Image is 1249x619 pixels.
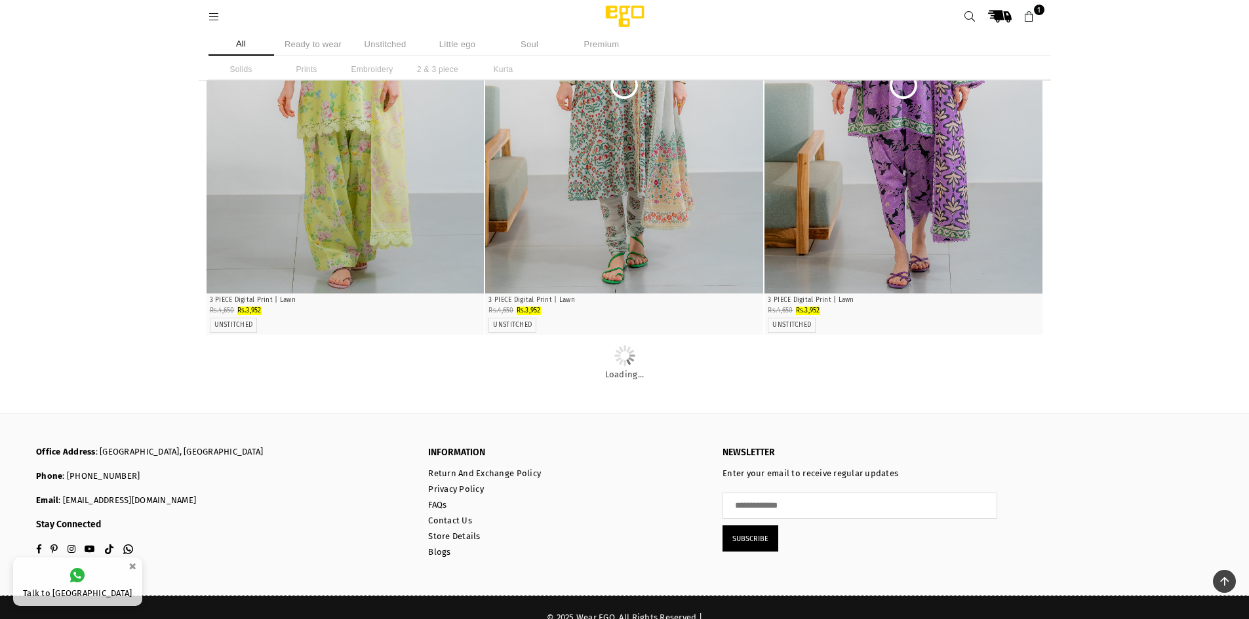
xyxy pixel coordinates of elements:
b: Email [36,495,58,505]
li: Solids [208,59,274,80]
b: Office Address [36,447,96,457]
a: Contact Us [428,516,472,525]
p: Loading... [208,369,1041,381]
li: Embroidery [340,59,405,80]
p: : [PHONE_NUMBER] [36,471,408,482]
p: INFORMATION [428,447,703,459]
button: Subscribe [723,525,778,552]
p: 3 PIECE Digital Print | Lawn [210,295,481,305]
a: Search [959,5,982,28]
a: Loading... [208,358,1041,381]
p: 3 PIECE Digital Print | Lawn [488,295,760,305]
li: Ready to wear [281,33,346,56]
h3: Stay Connected [36,519,408,531]
p: 3 PIECE Digital Print | Lawn [768,295,1039,305]
li: 2 & 3 piece [405,59,471,80]
a: Menu [203,11,226,21]
label: UNSTITCHED [493,321,532,329]
img: Ego [569,3,681,29]
a: FAQs [428,500,446,510]
span: Rs.3,952 [237,307,262,314]
p: NEWSLETTER [723,447,997,459]
label: UNSTITCHED [214,321,253,329]
span: Rs.4,650 [768,307,793,314]
a: Privacy Policy [428,484,484,494]
label: UNSTITCHED [772,321,811,329]
a: Talk to [GEOGRAPHIC_DATA] [13,557,142,606]
a: : [EMAIL_ADDRESS][DOMAIN_NAME] [58,495,196,505]
span: 1 [1034,5,1044,15]
p: : [GEOGRAPHIC_DATA], [GEOGRAPHIC_DATA] [36,447,408,458]
span: Rs.3,952 [796,307,820,314]
a: Store Details [428,531,480,541]
li: Little ego [425,33,490,56]
p: Enter your email to receive regular updates [723,468,997,479]
img: Loading... [614,345,635,366]
span: Rs.4,650 [210,307,235,314]
li: Soul [497,33,563,56]
li: Prints [274,59,340,80]
b: Phone [36,471,62,481]
span: Rs.4,650 [488,307,513,314]
li: Premium [569,33,635,56]
button: × [125,555,140,577]
li: Unstitched [353,33,418,56]
a: 1 [1018,5,1041,28]
a: Return And Exchange Policy [428,468,541,478]
li: All [208,33,274,56]
li: Kurta [471,59,536,80]
a: Blogs [428,547,450,557]
span: Rs.3,952 [517,307,541,314]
